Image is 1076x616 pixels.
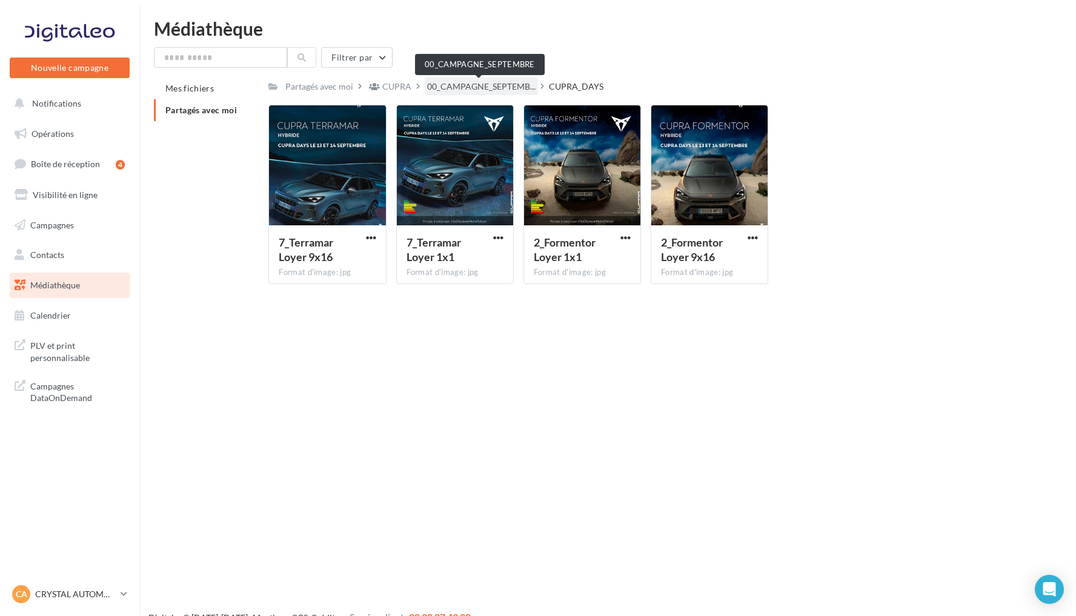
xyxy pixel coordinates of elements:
[33,190,98,200] span: Visibilité en ligne
[382,81,411,93] div: CUPRA
[661,267,758,278] div: Format d'image: jpg
[407,267,503,278] div: Format d'image: jpg
[661,236,723,263] span: 2_Formentor Loyer 9x16
[30,219,74,230] span: Campagnes
[279,267,376,278] div: Format d'image: jpg
[7,333,132,368] a: PLV et print personnalisable
[549,81,603,93] div: CUPRA_DAYS
[31,159,100,169] span: Boîte de réception
[407,236,461,263] span: 7_Terramar Loyer 1x1
[7,303,132,328] a: Calendrier
[7,182,132,208] a: Visibilité en ligne
[165,105,237,115] span: Partagés avec moi
[534,267,631,278] div: Format d'image: jpg
[10,58,130,78] button: Nouvelle campagne
[7,151,132,177] a: Boîte de réception4
[30,310,71,320] span: Calendrier
[7,242,132,268] a: Contacts
[30,337,125,363] span: PLV et print personnalisable
[7,213,132,238] a: Campagnes
[1035,575,1064,604] div: Open Intercom Messenger
[35,588,116,600] p: CRYSTAL AUTOMOBILES
[427,81,536,93] span: 00_CAMPAGNE_SEPTEMB...
[30,378,125,404] span: Campagnes DataOnDemand
[165,83,214,93] span: Mes fichiers
[534,236,596,263] span: 2_Formentor Loyer 1x1
[7,373,132,409] a: Campagnes DataOnDemand
[30,280,80,290] span: Médiathèque
[154,19,1061,38] div: Médiathèque
[32,98,81,108] span: Notifications
[7,273,132,298] a: Médiathèque
[321,47,393,68] button: Filtrer par
[32,128,74,139] span: Opérations
[279,236,333,263] span: 7_Terramar Loyer 9x16
[16,588,27,600] span: CA
[30,250,64,260] span: Contacts
[7,121,132,147] a: Opérations
[7,91,127,116] button: Notifications
[10,583,130,606] a: CA CRYSTAL AUTOMOBILES
[116,160,125,170] div: 4
[415,54,545,75] div: 00_CAMPAGNE_SEPTEMBRE
[285,81,353,93] div: Partagés avec moi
